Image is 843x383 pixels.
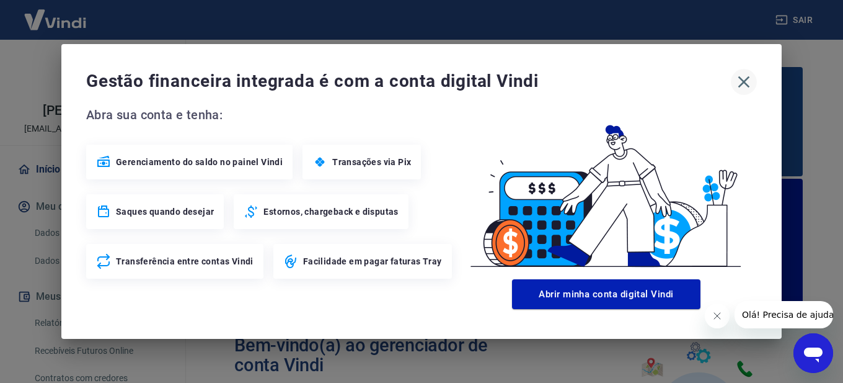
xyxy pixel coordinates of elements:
[116,255,254,268] span: Transferência entre contas Vindi
[86,69,731,94] span: Gestão financeira integrada é com a conta digital Vindi
[793,333,833,373] iframe: Button to launch messaging window
[116,156,283,168] span: Gerenciamento do saldo no painel Vindi
[116,205,214,218] span: Saques quando desejar
[705,304,730,328] iframe: Close message
[263,205,398,218] span: Estornos, chargeback e disputas
[456,105,757,274] img: Good Billing
[7,9,104,19] span: Olá! Precisa de ajuda?
[303,255,442,268] span: Facilidade em pagar faturas Tray
[86,105,456,125] span: Abra sua conta e tenha:
[332,156,411,168] span: Transações via Pix
[735,301,833,328] iframe: Message from company
[512,279,700,309] button: Abrir minha conta digital Vindi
